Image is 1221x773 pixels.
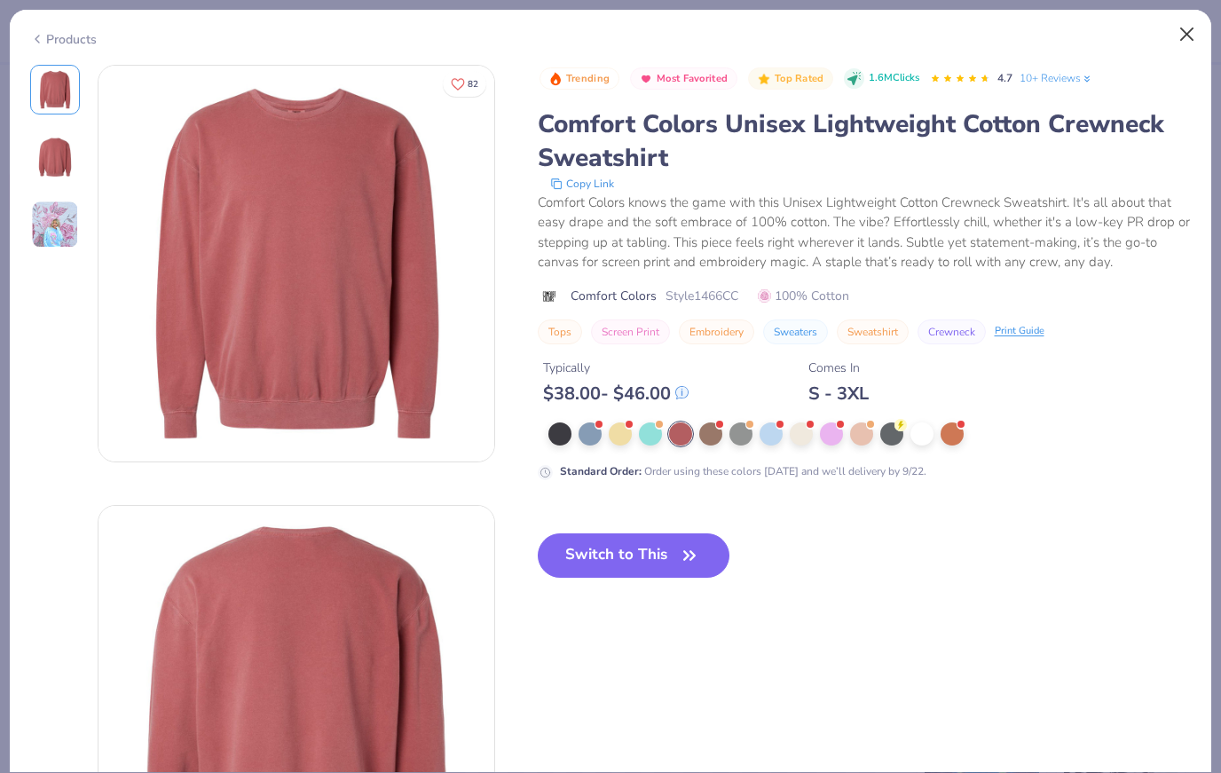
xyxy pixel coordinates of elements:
button: Crewneck [918,319,986,344]
span: Comfort Colors [571,287,657,305]
button: Switch to This [538,533,730,578]
span: 1.6M Clicks [869,71,919,86]
img: Top Rated sort [757,72,771,86]
button: Badge Button [748,67,833,91]
span: Top Rated [775,74,824,83]
div: Print Guide [995,324,1044,339]
img: User generated content [31,201,79,248]
button: Badge Button [630,67,737,91]
div: S - 3XL [808,383,869,405]
button: Sweatshirt [837,319,909,344]
div: Order using these colors [DATE] and we’ll delivery by 9/22. [560,463,926,479]
strong: Standard Order : [560,464,642,478]
img: Front [98,66,494,461]
button: Sweaters [763,319,828,344]
img: Trending sort [548,72,563,86]
div: $ 38.00 - $ 46.00 [543,383,689,405]
a: 10+ Reviews [1020,70,1093,86]
img: Most Favorited sort [639,72,653,86]
div: Typically [543,359,689,377]
span: 82 [468,80,478,89]
div: Comfort Colors knows the game with this Unisex Lightweight Cotton Crewneck Sweatshirt. It's all a... [538,193,1192,272]
div: Products [30,30,97,49]
button: copy to clipboard [545,175,619,193]
button: Embroidery [679,319,754,344]
button: Like [443,71,486,97]
span: 100% Cotton [758,287,849,305]
div: 4.7 Stars [930,65,990,93]
button: Screen Print [591,319,670,344]
span: Most Favorited [657,74,728,83]
span: Trending [566,74,610,83]
div: Comes In [808,359,869,377]
button: Tops [538,319,582,344]
button: Close [1170,18,1204,51]
span: 4.7 [997,71,1012,85]
span: Style 1466CC [666,287,738,305]
div: Comfort Colors Unisex Lightweight Cotton Crewneck Sweatshirt [538,107,1192,175]
img: Front [34,68,76,111]
img: brand logo [538,289,562,304]
img: Back [34,136,76,178]
button: Badge Button [540,67,619,91]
